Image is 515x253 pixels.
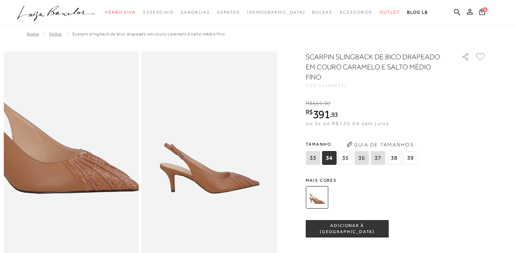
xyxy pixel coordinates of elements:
button: ADICIONAR À [GEOGRAPHIC_DATA] [306,220,389,237]
h1: SCARPIN SLINGBACK DE BICO DRAPEADO EM COURO CARAMELO E SALTO MÉDIO FINO [306,52,441,82]
button: Guia de Tamanhos [344,139,416,150]
span: Mais cores [306,178,486,183]
div: CÓD: [306,83,450,88]
span: 90 [324,100,330,107]
span: BLOG LB [407,10,428,15]
a: Voltar [49,31,62,37]
span: Sapatos [217,10,240,15]
span: SCARPIN SLINGBACK DE BICO DRAPEADO EM COURO CARAMELO E SALTO MÉDIO FINO [72,31,225,37]
i: R$ [306,109,313,115]
span: [DEMOGRAPHIC_DATA] [247,10,305,15]
span: ou 3x de R$130,64 sem juros [306,120,389,126]
span: Outlet [380,10,400,15]
i: , [330,111,338,118]
span: 37 [371,151,385,165]
span: 391 [313,108,330,121]
span: 38 [387,151,401,165]
span: Verão Viva [105,10,136,15]
a: categoryNavScreenReaderText [143,6,174,19]
span: 34 [322,151,336,165]
span: 124800752 [319,83,348,88]
a: BLOG LB [407,6,428,19]
span: 93 [331,111,338,118]
a: categoryNavScreenReaderText [340,6,372,19]
a: categoryNavScreenReaderText [312,6,332,19]
a: categoryNavScreenReaderText [105,6,136,19]
span: Essenciais [143,10,174,15]
img: SCARPIN SLINGBACK DE BICO DRAPEADO EM COURO CARAMELO E SALTO MÉDIO FINO [306,186,328,209]
a: noSubCategoriesText [247,6,305,19]
span: 36 [354,151,369,165]
i: R$ [306,100,313,107]
i: , [323,100,331,107]
a: categoryNavScreenReaderText [217,6,240,19]
button: 0 [477,8,487,18]
span: Bolsas [312,10,332,15]
span: 0 [483,7,488,12]
a: Home [27,31,39,37]
span: ADICIONAR À [GEOGRAPHIC_DATA] [306,223,388,235]
span: 559 [313,100,322,107]
span: 33 [306,151,320,165]
a: categoryNavScreenReaderText [380,6,400,19]
a: categoryNavScreenReaderText [181,6,210,19]
span: Acessórios [340,10,372,15]
span: Sandálias [181,10,210,15]
span: 39 [403,151,418,165]
span: 35 [338,151,353,165]
span: Tamanho [306,139,419,150]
